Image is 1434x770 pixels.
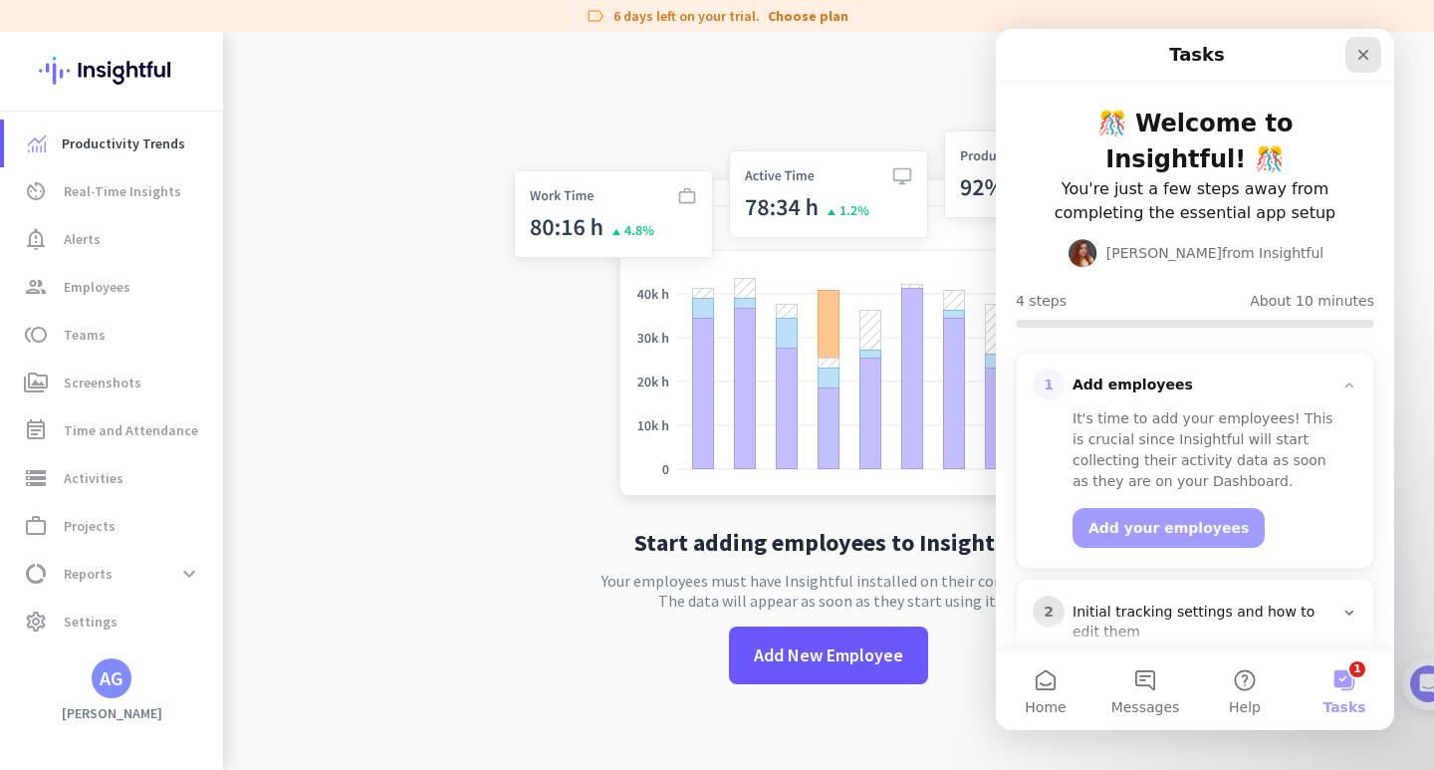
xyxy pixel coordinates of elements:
[4,406,223,454] a: event_noteTime and Attendance
[4,120,223,167] a: menu-itemProductivity Trends
[4,215,223,263] a: notification_importantAlerts
[100,668,123,688] div: AG
[24,466,48,490] i: storage
[24,562,48,586] i: data_usage
[996,29,1394,730] iframe: Intercom live chat
[4,311,223,359] a: tollTeams
[601,571,1056,611] p: Your employees must have Insightful installed on their computers. The data will appear as soon as...
[24,179,48,203] i: av_timer
[499,119,1158,515] img: no-search-results
[754,642,903,668] span: Add New Employee
[586,6,605,26] i: label
[634,531,1024,555] h2: Start adding employees to Insightful
[64,275,130,299] span: Employees
[4,598,223,645] a: settingsSettings
[64,227,101,251] span: Alerts
[62,131,185,155] span: Productivity Trends
[24,610,48,634] i: settings
[64,179,181,203] span: Real-Time Insights
[24,227,48,251] i: notification_important
[64,418,198,442] span: Time and Attendance
[24,323,48,347] i: toll
[64,562,113,586] span: Reports
[729,627,928,684] button: Add New Employee
[64,323,106,347] span: Teams
[64,514,116,538] span: Projects
[768,6,848,26] a: Choose plan
[39,32,184,110] img: Insightful logo
[4,502,223,550] a: work_outlineProjects
[28,134,46,152] img: menu-item
[64,610,118,634] span: Settings
[64,371,141,394] span: Screenshots
[64,466,123,490] span: Activities
[24,418,48,442] i: event_note
[24,371,48,394] i: perm_media
[4,550,223,598] a: data_usageReportsexpand_more
[171,556,207,592] button: expand_more
[24,514,48,538] i: work_outline
[4,454,223,502] a: storageActivities
[24,275,48,299] i: group
[4,359,223,406] a: perm_mediaScreenshots
[4,167,223,215] a: av_timerReal-Time Insights
[4,263,223,311] a: groupEmployees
